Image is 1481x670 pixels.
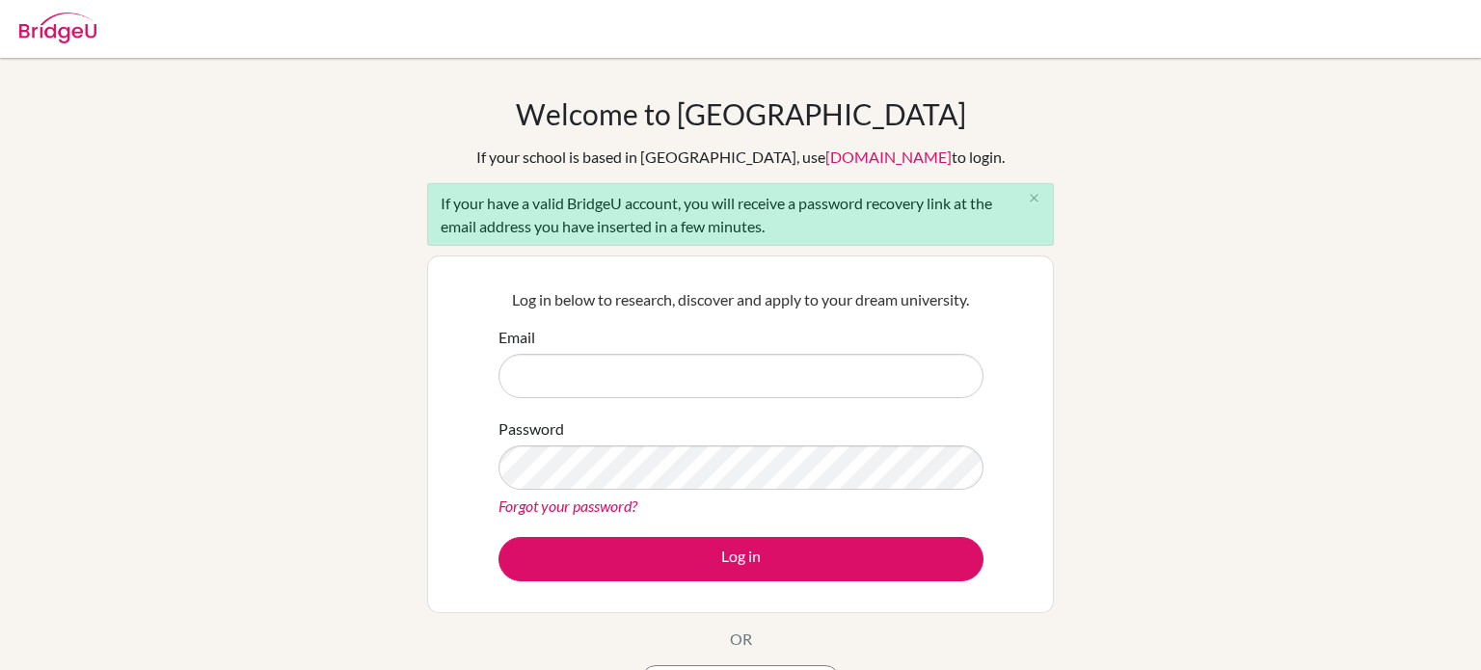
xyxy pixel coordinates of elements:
p: Log in below to research, discover and apply to your dream university. [498,288,983,311]
img: Bridge-U [19,13,96,43]
h1: Welcome to [GEOGRAPHIC_DATA] [516,96,966,131]
button: Close [1014,184,1053,213]
i: close [1027,191,1041,205]
div: If your school is based in [GEOGRAPHIC_DATA], use to login. [476,146,1005,169]
p: OR [730,628,752,651]
div: If your have a valid BridgeU account, you will receive a password recovery link at the email addr... [427,183,1054,246]
label: Email [498,326,535,349]
button: Log in [498,537,983,581]
a: [DOMAIN_NAME] [825,147,952,166]
a: Forgot your password? [498,496,637,515]
label: Password [498,417,564,441]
